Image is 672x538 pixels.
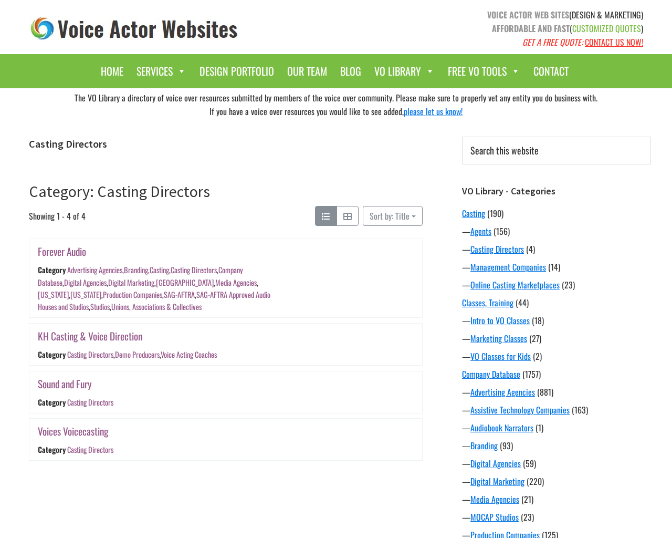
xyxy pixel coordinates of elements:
a: Assistive Technology Companies [470,403,570,416]
a: Services [131,59,192,83]
span: (93) [500,439,513,452]
a: [US_STATE] [70,289,101,300]
a: [GEOGRAPHIC_DATA] [156,277,214,288]
div: — [462,457,651,470]
span: (23) [521,511,534,523]
a: Digital Marketing [108,277,154,288]
a: Online Casting Marketplaces [470,278,560,291]
a: Design Portfolio [194,59,279,83]
span: (4) [526,243,535,255]
a: Digital Agencies [64,277,107,288]
a: Casting Directors [67,349,113,360]
div: — [462,475,651,488]
a: Advertising Agencies [67,265,122,276]
div: , , , , , , , , , , , , , , , [38,265,270,313]
div: , , [67,349,217,360]
a: Free VO Tools [443,59,526,83]
a: Management Companies [470,261,546,273]
div: — [462,278,651,291]
a: Branding [124,265,148,276]
a: Company Database [38,265,243,288]
div: Category [38,349,66,360]
a: Voice Acting Coaches [161,349,217,360]
span: (2) [533,350,542,363]
a: CONTACT US NOW! [585,36,643,48]
a: Home [96,59,129,83]
div: Category [38,265,66,276]
a: Contact [528,59,574,83]
span: (881) [537,386,553,398]
a: Classes, Training [462,296,513,309]
span: (18) [532,314,544,327]
div: — [462,350,651,363]
a: SAG-AFTRA [164,289,195,300]
a: Casting Directors [67,444,113,456]
button: Sort by: Title [363,206,423,226]
a: please let us know! [404,105,463,118]
a: Marketing Classes [470,332,527,345]
article: Category: Casting Directors [29,182,423,477]
a: Sound and Fury [38,376,92,391]
a: Agents [470,225,491,237]
a: Demo Producers [115,349,160,360]
div: — [462,243,651,255]
img: voice_actor_websites_logo [29,15,240,43]
div: — [462,332,651,345]
span: (59) [523,457,536,470]
span: (1757) [522,368,541,380]
div: Category [38,397,66,408]
a: Production Companies [103,289,162,300]
a: Casting Directors [67,397,113,408]
a: Unions, Associations & Collectives [111,302,202,313]
a: Intro to VO Classes [470,314,530,327]
a: Studios [90,302,110,313]
p: (DESIGN & MARKETING) ( ) [344,8,643,49]
div: Category [38,444,66,456]
div: — [462,493,651,505]
a: Digital Agencies [470,457,521,470]
span: (44) [516,296,529,309]
div: The VO Library a directory of voice over resources submitted by members of the voice over communi... [21,88,651,121]
a: Casting Directors [171,265,217,276]
em: GET A FREE QUOTE: [522,36,583,48]
div: — [462,314,651,327]
a: Media Agencies [215,277,257,288]
a: [US_STATE] [38,289,69,300]
h3: VO Library - Categories [462,185,651,197]
a: SAG-AFTRA Approved Audio Houses and Studios [38,289,270,312]
a: Digital Marketing [470,475,524,488]
input: Search this website [462,137,651,164]
div: — [462,386,651,398]
div: — [462,421,651,434]
a: Audiobook Narrators [470,421,533,434]
div: — [462,225,651,237]
a: Casting Directors [470,243,524,255]
span: (14) [548,261,560,273]
div: — [462,439,651,452]
div: — [462,261,651,273]
a: Voices Voicecasting [38,423,108,439]
a: Forever Audio [38,244,86,259]
span: (156) [493,225,510,237]
span: CUSTOMIZED QUOTES [572,22,641,35]
a: Our Team [282,59,332,83]
a: VO Library [369,59,440,83]
span: (27) [529,332,541,345]
strong: AFFORDABLE AND FAST [492,22,570,35]
a: Category: Casting Directors [29,181,210,201]
a: Blog [335,59,366,83]
div: — [462,511,651,523]
strong: VOICE ACTOR WEB SITES [487,8,569,21]
a: Casting [462,207,485,220]
span: (1) [535,421,543,434]
a: VO Classes for Kids [470,350,531,363]
span: Showing 1 - 4 of 4 [29,206,86,226]
a: MOCAP Studios [470,511,519,523]
h1: Casting Directors [29,138,423,150]
span: (163) [572,403,588,416]
span: (23) [562,278,575,291]
a: Advertising Agencies [470,386,535,398]
span: (220) [527,475,544,488]
div: — [462,403,651,416]
a: Media Agencies [470,493,519,505]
